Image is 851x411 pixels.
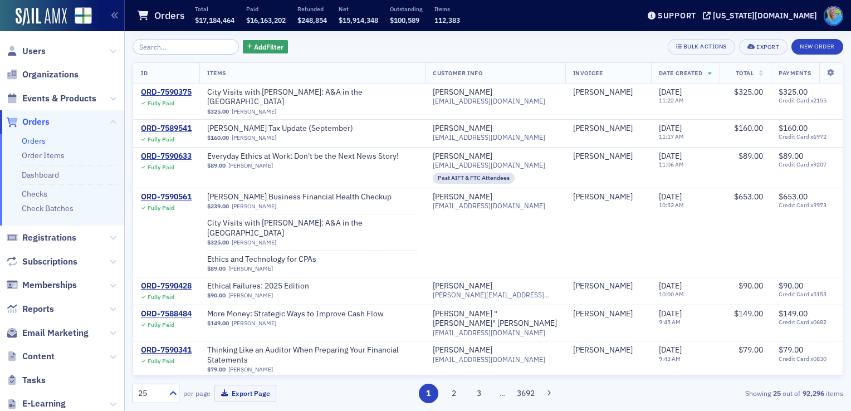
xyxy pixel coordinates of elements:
span: Invoicee [573,69,603,77]
span: Haley Mitchell [573,151,643,162]
span: Memberships [22,279,77,291]
a: Reports [6,303,54,315]
div: Past AIFT & FTC Attendees [433,173,515,184]
div: Fully Paid [148,164,174,171]
span: $79.00 [779,345,803,355]
span: Everyday Ethics at Work: Don't be the Next News Story! [207,151,399,162]
a: [PERSON_NAME] [433,124,492,134]
time: 11:06 AM [659,160,684,168]
a: Email Marketing [6,327,89,339]
a: Checks [22,189,47,199]
time: 10:00 AM [659,290,684,298]
div: Fully Paid [148,204,174,212]
strong: 25 [771,388,782,398]
span: Users [22,45,46,57]
span: $325.00 [207,108,229,115]
span: Registrations [22,232,76,244]
time: 11:17 AM [659,133,684,140]
span: Add Filter [254,42,283,52]
a: New Order [791,41,843,51]
div: [PERSON_NAME] [573,309,633,319]
button: 2 [444,384,463,403]
p: Outstanding [390,5,423,13]
span: [PERSON_NAME][EMAIL_ADDRESS][DOMAIN_NAME] [433,291,557,299]
span: $17,184,464 [195,16,234,25]
button: 3 [469,384,489,403]
div: [PERSON_NAME] [573,87,633,97]
label: per page [183,388,211,398]
span: Lisa McKinney's Tax Update (September) [207,124,353,134]
div: Export [756,44,779,50]
div: [US_STATE][DOMAIN_NAME] [713,11,817,21]
span: $89.00 [779,151,803,161]
p: Items [434,5,460,13]
span: $653.00 [779,192,808,202]
span: Walter Haig's Business Financial Health Checkup [207,192,392,202]
a: [PERSON_NAME] [433,151,492,162]
span: Items [207,69,226,77]
div: [PERSON_NAME] [433,87,492,97]
span: [EMAIL_ADDRESS][DOMAIN_NAME] [433,161,545,169]
span: Organizations [22,68,79,81]
span: [EMAIL_ADDRESS][DOMAIN_NAME] [433,202,545,210]
span: $79.00 [738,345,763,355]
span: $149.00 [207,320,229,327]
div: [PERSON_NAME] [573,192,633,202]
a: ORD-7590428 [141,281,192,291]
span: Credit Card x9207 [779,161,835,168]
span: $248,854 [297,16,327,25]
span: Tommy Cooper [573,309,643,319]
a: More Money: Strategic Ways to Improve Cash Flow [207,309,384,319]
span: [DATE] [659,123,682,133]
span: $89.00 [738,151,763,161]
img: SailAMX [16,8,67,26]
a: E-Learning [6,398,66,410]
div: [PERSON_NAME] [433,281,492,291]
div: Bulk Actions [683,43,727,50]
span: Date Created [659,69,702,77]
div: [PERSON_NAME] [573,124,633,134]
p: Paid [246,5,286,13]
div: ORD-7590633 [141,151,192,162]
input: Search… [133,39,239,55]
div: ORD-7590375 [141,87,192,97]
span: Credit Card x6972 [779,133,835,140]
span: $100,589 [390,16,419,25]
button: 3692 [516,384,536,403]
span: $325.00 [734,87,763,97]
a: [PERSON_NAME] [433,345,492,355]
p: Refunded [297,5,327,13]
span: Gerald Long [573,192,643,202]
span: $160.00 [779,123,808,133]
span: City Visits with Josh McGowan: A&A in the Queen City [207,87,417,107]
span: Events & Products [22,92,96,105]
span: Credit Card x9973 [779,202,835,209]
button: AddFilter [243,40,288,54]
span: City Visits with Josh McGowan: A&A in the Queen City [207,218,417,238]
a: ORD-7590341 [141,345,192,355]
a: Users [6,45,46,57]
time: 9:43 AM [659,355,681,363]
span: [EMAIL_ADDRESS][DOMAIN_NAME] [433,133,545,141]
span: Thinking Like an Auditor When Preparing Your Financial Statements [207,345,417,365]
button: Export [739,39,788,55]
a: Orders [22,136,46,146]
span: Credit Card x2155 [779,97,835,104]
a: Registrations [6,232,76,244]
a: [PERSON_NAME] [232,203,276,210]
p: Total [195,5,234,13]
a: Ethics and Technology for CPAs [207,255,348,265]
div: Fully Paid [148,358,174,365]
a: [PERSON_NAME] [232,320,276,327]
span: [EMAIL_ADDRESS][DOMAIN_NAME] [433,355,545,364]
span: Email Marketing [22,327,89,339]
span: Heather Chapin-Plaxco [573,281,643,291]
span: $653.00 [734,192,763,202]
span: Total [736,69,754,77]
p: Net [339,5,378,13]
a: [PERSON_NAME] [228,162,273,169]
button: [US_STATE][DOMAIN_NAME] [703,12,821,19]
